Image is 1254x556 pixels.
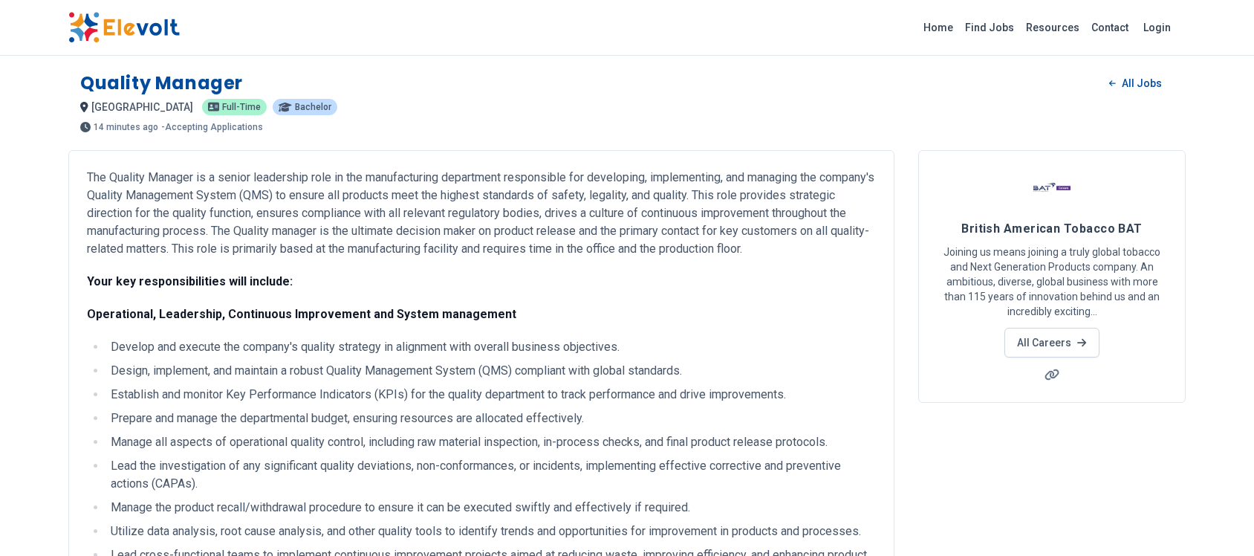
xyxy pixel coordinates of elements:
[161,123,263,132] p: - Accepting Applications
[68,12,180,43] img: Elevolt
[106,457,876,493] li: Lead the investigation of any significant quality deviations, non-conformances, or incidents, imp...
[1085,16,1134,39] a: Contact
[295,103,331,111] span: Bachelor
[959,16,1020,39] a: Find Jobs
[961,222,1143,236] span: British American Tobacco BAT
[106,338,876,356] li: Develop and execute the company's quality strategy in alignment with overall business objectives.
[106,499,876,517] li: Manage the product recall/withdrawal procedure to ensure it can be executed swiftly and effective...
[106,386,876,404] li: Establish and monitor Key Performance Indicators (KPIs) for the quality department to track perfo...
[106,523,876,540] li: Utilize data analysis, root cause analysis, and other quality tools to identify trends and opport...
[94,123,158,132] span: 14 minutes ago
[1097,72,1174,94] a: All Jobs
[80,71,243,95] h1: Quality Manager
[87,274,293,288] strong: Your key responsibilities will include:
[1004,328,1099,358] a: All Careers
[222,103,261,111] span: Full-time
[917,16,959,39] a: Home
[937,245,1167,319] p: Joining us means joining a truly global tobacco and Next Generation Products company. An ambitiou...
[106,362,876,380] li: Design, implement, and maintain a robust Quality Management System (QMS) compliant with global st...
[1134,13,1180,42] a: Login
[106,410,876,427] li: Prepare and manage the departmental budget, ensuring resources are allocated effectively.
[106,433,876,451] li: Manage all aspects of operational quality control, including raw material inspection, in-process ...
[1020,16,1085,39] a: Resources
[87,169,876,258] p: The Quality Manager is a senior leadership role in the manufacturing department responsible for d...
[91,101,193,113] span: [GEOGRAPHIC_DATA]
[1033,169,1071,206] img: British American Tobacco BAT
[87,307,516,321] strong: Operational, Leadership, Continuous Improvement and System management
